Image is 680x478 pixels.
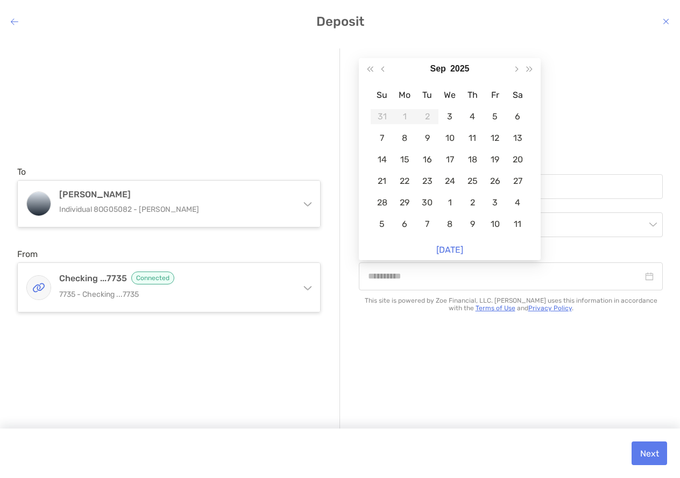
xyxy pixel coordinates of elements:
[393,213,416,235] td: 2025-10-06
[420,131,435,146] div: 9
[416,149,438,170] td: 2025-09-16
[484,213,506,235] td: 2025-10-10
[528,304,572,312] a: Privacy Policy
[438,106,461,127] td: 2025-09-03
[416,213,438,235] td: 2025-10-07
[465,152,480,167] div: 18
[397,195,412,210] div: 29
[461,106,484,127] td: 2025-09-04
[510,109,525,124] div: 6
[371,170,393,192] td: 2025-09-21
[487,174,502,189] div: 26
[506,213,529,235] td: 2025-10-11
[461,149,484,170] td: 2025-09-18
[438,213,461,235] td: 2025-10-08
[487,152,502,167] div: 19
[436,245,463,255] a: [DATE]
[461,84,484,106] th: Th
[393,84,416,106] th: Mo
[397,131,412,146] div: 8
[416,106,438,127] td: 2025-09-02
[17,167,26,177] label: To
[438,170,461,192] td: 2025-09-24
[438,84,461,106] th: We
[371,127,393,149] td: 2025-09-07
[371,84,393,106] th: Su
[416,127,438,149] td: 2025-09-09
[465,131,480,146] div: 11
[465,217,480,232] div: 9
[461,170,484,192] td: 2025-09-25
[363,58,377,80] button: Last year (Control + left)
[416,192,438,213] td: 2025-09-30
[510,152,525,167] div: 20
[484,192,506,213] td: 2025-10-03
[420,174,435,189] div: 23
[374,152,389,167] div: 14
[59,203,292,216] p: Individual 8OG05082 - [PERSON_NAME]
[371,213,393,235] td: 2025-10-05
[420,109,435,124] div: 2
[442,152,457,167] div: 17
[442,174,457,189] div: 24
[487,109,502,124] div: 5
[397,174,412,189] div: 22
[465,109,480,124] div: 4
[131,272,174,284] span: Connected
[484,170,506,192] td: 2025-09-26
[506,192,529,213] td: 2025-10-04
[506,149,529,170] td: 2025-09-20
[393,170,416,192] td: 2025-09-22
[506,106,529,127] td: 2025-09-06
[59,272,292,284] h4: Checking ...7735
[461,192,484,213] td: 2025-10-02
[416,84,438,106] th: Tu
[506,84,529,106] th: Sa
[506,127,529,149] td: 2025-09-13
[374,195,389,210] div: 28
[397,217,412,232] div: 6
[374,131,389,146] div: 7
[465,195,480,210] div: 2
[393,127,416,149] td: 2025-09-08
[438,127,461,149] td: 2025-09-10
[522,58,536,80] button: Next year (Control + right)
[438,149,461,170] td: 2025-09-17
[393,106,416,127] td: 2025-09-01
[509,58,523,80] button: Next month (PageDown)
[416,170,438,192] td: 2025-09-23
[27,276,51,299] img: Checking ...7735
[393,192,416,213] td: 2025-09-29
[510,174,525,189] div: 27
[461,127,484,149] td: 2025-09-11
[393,149,416,170] td: 2025-09-15
[359,297,663,312] p: This site is powered by Zoe Financial, LLC. [PERSON_NAME] uses this information in accordance wit...
[59,288,292,301] p: 7735 - Checking ...7735
[484,84,506,106] th: Fr
[465,174,480,189] div: 25
[484,127,506,149] td: 2025-09-12
[374,174,389,189] div: 21
[442,131,457,146] div: 10
[371,192,393,213] td: 2025-09-28
[487,217,502,232] div: 10
[442,109,457,124] div: 3
[632,441,667,465] button: Next
[59,189,292,199] h4: [PERSON_NAME]
[374,217,389,232] div: 5
[442,217,457,232] div: 8
[461,213,484,235] td: 2025-10-09
[371,149,393,170] td: 2025-09-14
[420,152,435,167] div: 16
[487,131,502,146] div: 12
[27,192,51,216] img: Myles
[420,217,435,232] div: 7
[476,304,515,312] a: Terms of Use
[510,131,525,146] div: 13
[377,58,391,80] button: Previous month (PageUp)
[430,58,446,80] button: Choose a month
[17,249,38,259] label: From
[510,195,525,210] div: 4
[506,170,529,192] td: 2025-09-27
[420,195,435,210] div: 30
